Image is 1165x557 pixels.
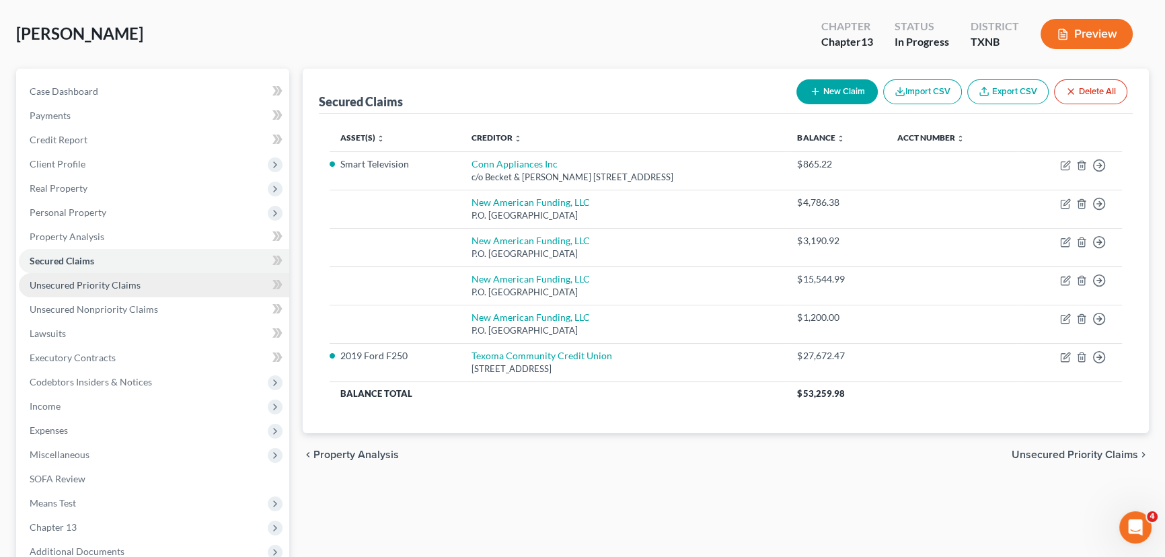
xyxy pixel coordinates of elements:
[19,249,289,273] a: Secured Claims
[472,311,590,323] a: New American Funding, LLC
[30,497,76,509] span: Means Test
[797,196,876,209] div: $4,786.38
[472,133,522,143] a: Creditor unfold_more
[1138,449,1149,460] i: chevron_right
[472,363,776,375] div: [STREET_ADDRESS]
[303,449,399,460] button: chevron_left Property Analysis
[19,104,289,128] a: Payments
[19,297,289,322] a: Unsecured Nonpriority Claims
[1147,511,1158,522] span: 4
[971,34,1019,50] div: TXNB
[340,349,450,363] li: 2019 Ford F250
[19,322,289,346] a: Lawsuits
[472,273,590,285] a: New American Funding, LLC
[472,171,776,184] div: c/o Becket & [PERSON_NAME] [STREET_ADDRESS]
[472,158,558,170] a: Conn Appliances Inc
[19,467,289,491] a: SOFA Review
[330,381,786,406] th: Balance Total
[895,19,949,34] div: Status
[30,182,87,194] span: Real Property
[30,352,116,363] span: Executory Contracts
[797,272,876,286] div: $15,544.99
[19,346,289,370] a: Executory Contracts
[967,79,1049,104] a: Export CSV
[19,273,289,297] a: Unsecured Priority Claims
[514,135,522,143] i: unfold_more
[971,19,1019,34] div: District
[30,279,141,291] span: Unsecured Priority Claims
[340,133,385,143] a: Asset(s) unfold_more
[30,521,77,533] span: Chapter 13
[472,350,612,361] a: Texoma Community Credit Union
[472,286,776,299] div: P.O. [GEOGRAPHIC_DATA]
[30,231,104,242] span: Property Analysis
[319,94,403,110] div: Secured Claims
[30,255,94,266] span: Secured Claims
[472,209,776,222] div: P.O. [GEOGRAPHIC_DATA]
[30,400,61,412] span: Income
[897,133,965,143] a: Acct Number unfold_more
[30,134,87,145] span: Credit Report
[472,235,590,246] a: New American Funding, LLC
[472,248,776,260] div: P.O. [GEOGRAPHIC_DATA]
[19,79,289,104] a: Case Dashboard
[883,79,962,104] button: Import CSV
[472,324,776,337] div: P.O. [GEOGRAPHIC_DATA]
[1119,511,1152,544] iframe: Intercom live chat
[30,449,89,460] span: Miscellaneous
[30,473,85,484] span: SOFA Review
[19,128,289,152] a: Credit Report
[836,135,844,143] i: unfold_more
[30,546,124,557] span: Additional Documents
[16,24,143,43] span: [PERSON_NAME]
[30,110,71,121] span: Payments
[313,449,399,460] span: Property Analysis
[472,196,590,208] a: New American Funding, LLC
[377,135,385,143] i: unfold_more
[821,34,873,50] div: Chapter
[797,234,876,248] div: $3,190.92
[821,19,873,34] div: Chapter
[861,35,873,48] span: 13
[30,303,158,315] span: Unsecured Nonpriority Claims
[30,158,85,170] span: Client Profile
[1054,79,1127,104] button: Delete All
[797,388,844,399] span: $53,259.98
[1012,449,1138,460] span: Unsecured Priority Claims
[19,225,289,249] a: Property Analysis
[303,449,313,460] i: chevron_left
[797,349,876,363] div: $27,672.47
[956,135,965,143] i: unfold_more
[340,157,450,171] li: Smart Television
[30,424,68,436] span: Expenses
[895,34,949,50] div: In Progress
[30,376,152,387] span: Codebtors Insiders & Notices
[30,207,106,218] span: Personal Property
[797,311,876,324] div: $1,200.00
[797,133,844,143] a: Balance unfold_more
[796,79,878,104] button: New Claim
[1041,19,1133,49] button: Preview
[30,85,98,97] span: Case Dashboard
[1012,449,1149,460] button: Unsecured Priority Claims chevron_right
[30,328,66,339] span: Lawsuits
[797,157,876,171] div: $865.22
